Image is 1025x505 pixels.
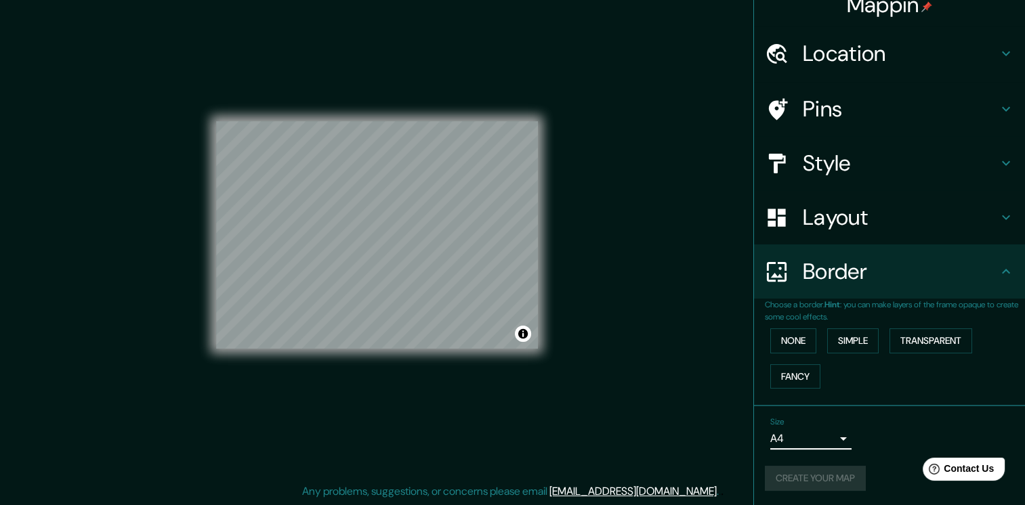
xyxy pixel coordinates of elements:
button: None [770,328,816,353]
div: Location [754,26,1025,81]
canvas: Map [216,121,538,349]
p: Choose a border. : you can make layers of the frame opaque to create some cool effects. [765,299,1025,323]
a: [EMAIL_ADDRESS][DOMAIN_NAME] [549,484,717,498]
button: Simple [827,328,879,353]
img: pin-icon.png [921,1,932,12]
div: . [719,483,721,500]
div: Layout [754,190,1025,244]
div: Border [754,244,1025,299]
button: Fancy [770,364,820,389]
h4: Location [803,40,998,67]
h4: Pins [803,95,998,123]
h4: Layout [803,204,998,231]
div: A4 [770,428,852,449]
div: Pins [754,82,1025,136]
b: Hint [824,299,840,310]
p: Any problems, suggestions, or concerns please email . [302,483,719,500]
iframe: Help widget launcher [904,452,1010,490]
button: Transparent [890,328,972,353]
h4: Border [803,258,998,285]
button: Toggle attribution [515,326,531,342]
label: Size [770,416,785,428]
div: . [721,483,724,500]
h4: Style [803,150,998,177]
div: Style [754,136,1025,190]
